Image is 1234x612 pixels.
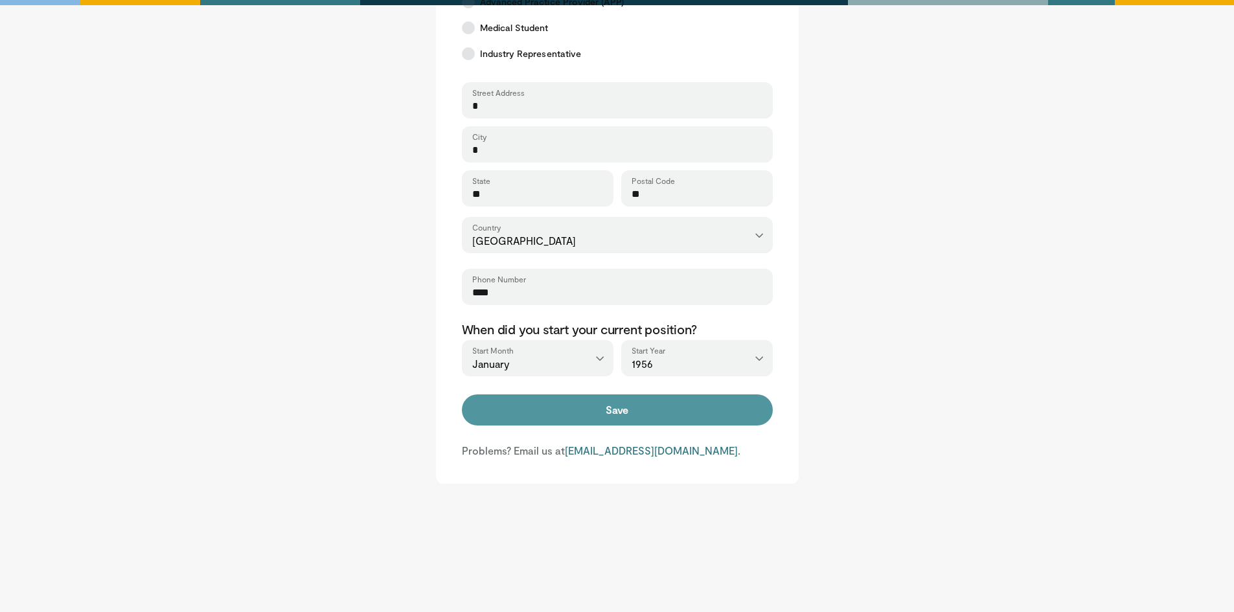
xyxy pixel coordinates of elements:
label: State [472,176,490,186]
p: Problems? Email us at . [462,444,773,458]
label: City [472,131,486,142]
label: Postal Code [632,176,675,186]
p: When did you start your current position? [462,321,773,337]
label: Street Address [472,87,525,98]
span: Industry Representative [480,47,582,60]
span: Medical Student [480,21,549,34]
a: [EMAIL_ADDRESS][DOMAIN_NAME] [565,444,738,457]
label: Phone Number [472,274,526,284]
button: Save [462,394,773,425]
